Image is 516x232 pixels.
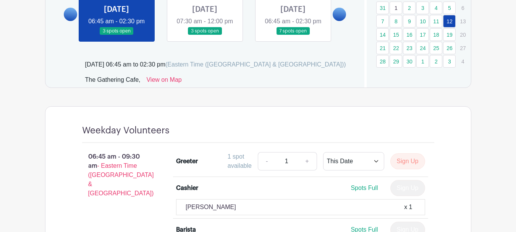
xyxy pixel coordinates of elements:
[430,2,442,14] a: 4
[228,152,252,170] div: 1 spot available
[376,15,389,28] a: 7
[390,42,402,54] a: 22
[456,55,469,67] p: 4
[403,2,416,14] a: 2
[376,55,389,68] a: 28
[456,2,469,14] p: 6
[443,28,456,41] a: 19
[443,42,456,54] a: 26
[403,42,416,54] a: 23
[456,42,469,54] p: 27
[298,152,317,170] a: +
[416,55,429,68] a: 1
[430,42,442,54] a: 25
[390,153,425,169] button: Sign Up
[88,162,154,196] span: - Eastern Time ([GEOGRAPHIC_DATA] & [GEOGRAPHIC_DATA])
[403,28,416,41] a: 16
[351,185,378,191] span: Spots Full
[430,28,442,41] a: 18
[443,2,456,14] a: 5
[443,55,456,68] a: 3
[376,28,389,41] a: 14
[390,55,402,68] a: 29
[176,157,198,166] div: Greeter
[430,55,442,68] a: 2
[430,15,442,28] a: 11
[165,61,346,68] span: (Eastern Time ([GEOGRAPHIC_DATA] & [GEOGRAPHIC_DATA]))
[416,28,429,41] a: 17
[85,60,346,69] div: [DATE] 06:45 am to 02:30 pm
[376,2,389,14] a: 31
[403,15,416,28] a: 9
[456,15,469,27] p: 13
[70,149,164,201] p: 06:45 am - 09:30 am
[403,55,416,68] a: 30
[146,75,181,88] a: View on Map
[416,2,429,14] a: 3
[456,29,469,41] p: 20
[176,183,198,193] div: Cashier
[186,203,236,212] p: [PERSON_NAME]
[404,203,412,212] div: x 1
[416,15,429,28] a: 10
[390,15,402,28] a: 8
[390,2,402,14] a: 1
[416,42,429,54] a: 24
[82,125,170,136] h4: Weekday Volunteers
[85,75,141,88] div: The Gathering Cafe,
[258,152,275,170] a: -
[390,28,402,41] a: 15
[443,15,456,28] a: 12
[376,42,389,54] a: 21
